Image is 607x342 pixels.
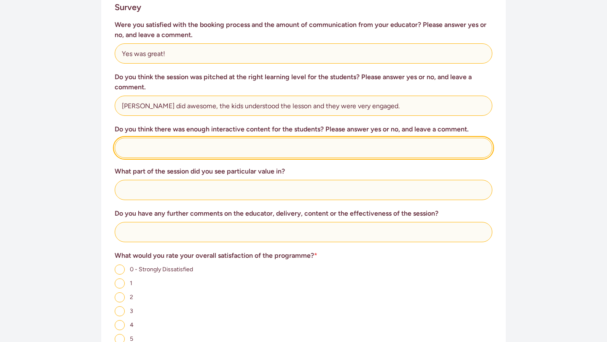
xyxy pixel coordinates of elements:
[130,266,193,273] span: 0 - Strongly Dissatisfied
[115,278,125,289] input: 1
[115,265,125,275] input: 0 - Strongly Dissatisfied
[115,72,492,92] h3: Do you think the session was pitched at the right learning level for the students? Please answer ...
[115,251,492,261] h3: What would you rate your overall satisfaction of the programme?
[130,294,133,301] span: 2
[130,307,133,315] span: 3
[115,320,125,330] input: 4
[130,321,134,329] span: 4
[115,306,125,316] input: 3
[115,208,492,219] h3: Do you have any further comments on the educator, delivery, content or the effectiveness of the s...
[115,124,492,134] h3: Do you think there was enough interactive content for the students? Please answer yes or no, and ...
[115,166,492,176] h3: What part of the session did you see particular value in?
[115,292,125,302] input: 2
[115,20,492,40] h3: Were you satisfied with the booking process and the amount of communication from your educator? P...
[130,280,132,287] span: 1
[115,1,141,13] h2: Survey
